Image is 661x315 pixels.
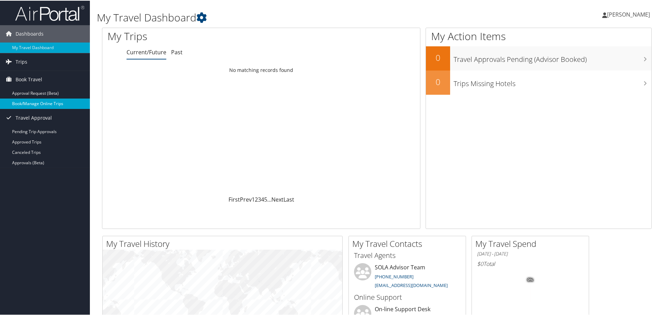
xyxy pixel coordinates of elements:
[354,292,460,302] h3: Online Support
[354,250,460,260] h3: Travel Agents
[267,195,271,203] span: …
[454,75,651,88] h3: Trips Missing Hotels
[475,237,589,249] h2: My Travel Spend
[16,25,44,42] span: Dashboards
[426,46,651,70] a: 0Travel Approvals Pending (Advisor Booked)
[127,48,166,55] a: Current/Future
[264,195,267,203] a: 5
[271,195,283,203] a: Next
[426,75,450,87] h2: 0
[255,195,258,203] a: 2
[108,28,282,43] h1: My Trips
[375,273,413,279] a: [PHONE_NUMBER]
[426,70,651,94] a: 0Trips Missing Hotels
[16,109,52,126] span: Travel Approval
[426,28,651,43] h1: My Action Items
[102,63,420,76] td: No matching records found
[252,195,255,203] a: 1
[171,48,183,55] a: Past
[477,250,584,257] h6: [DATE] - [DATE]
[106,237,342,249] h2: My Travel History
[477,259,483,267] span: $0
[602,3,657,24] a: [PERSON_NAME]
[16,70,42,87] span: Book Travel
[426,51,450,63] h2: 0
[352,237,466,249] h2: My Travel Contacts
[97,10,470,24] h1: My Travel Dashboard
[261,195,264,203] a: 4
[454,50,651,64] h3: Travel Approvals Pending (Advisor Booked)
[528,277,533,281] tspan: 0%
[477,259,584,267] h6: Total
[258,195,261,203] a: 3
[283,195,294,203] a: Last
[240,195,252,203] a: Prev
[16,53,27,70] span: Trips
[375,281,448,288] a: [EMAIL_ADDRESS][DOMAIN_NAME]
[607,10,650,18] span: [PERSON_NAME]
[229,195,240,203] a: First
[15,4,84,21] img: airportal-logo.png
[351,262,464,291] li: SOLA Advisor Team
